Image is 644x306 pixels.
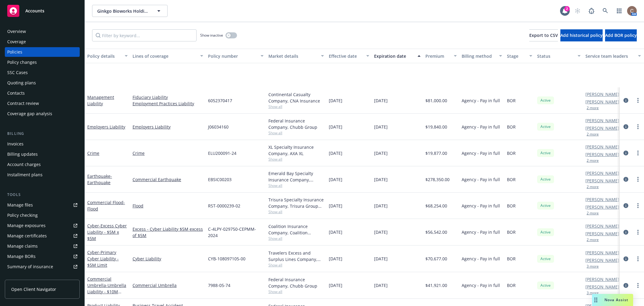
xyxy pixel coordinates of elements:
button: Policy details [85,49,130,63]
a: [PERSON_NAME] [585,196,619,203]
a: Summary of insurance [5,262,80,272]
span: Show all [268,209,324,214]
span: [DATE] [374,203,388,209]
a: circleInformation [622,97,630,104]
button: Premium [423,49,459,63]
a: Installment plans [5,170,80,180]
a: circleInformation [622,229,630,236]
span: BOR [507,97,516,104]
button: Expiration date [372,49,423,63]
a: SSC Cases [5,68,80,77]
a: Policy checking [5,210,80,220]
span: BOR [507,150,516,156]
span: Active [540,229,552,235]
input: Filter by keyword... [92,29,197,41]
a: Employers Liability [133,124,203,130]
div: Manage exposures [7,221,46,230]
span: [DATE] [374,124,388,130]
div: Summary of insurance [7,262,53,272]
span: EBSIC00203 [208,176,232,183]
span: BOR [507,256,516,262]
a: [PERSON_NAME] [585,117,619,124]
span: BOR [507,124,516,130]
button: 2 more [587,159,599,162]
span: Agency - Pay in full [462,124,500,130]
a: Cyber [87,223,127,241]
button: 2 more [587,185,599,189]
a: Search [599,5,611,17]
div: Policy checking [7,210,38,220]
a: [PERSON_NAME] [585,99,619,105]
a: circleInformation [622,123,630,130]
div: Service team leaders [585,53,634,59]
a: [PERSON_NAME] [585,249,619,256]
div: Manage certificates [7,231,47,241]
button: Policy number [206,49,266,63]
div: Policies [7,47,22,57]
span: BOR [507,229,516,235]
button: Status [535,49,583,63]
a: [PERSON_NAME] [585,230,619,237]
span: [DATE] [329,124,342,130]
div: Effective date [329,53,363,59]
span: Agency - Pay in full [462,176,500,183]
span: Active [540,256,552,262]
a: circleInformation [622,149,630,157]
span: Active [540,150,552,156]
span: $56,542.00 [425,229,447,235]
a: Start snowing [572,5,584,17]
span: BOR [507,203,516,209]
a: Policy AI ingestions [5,272,80,282]
span: $68,254.00 [425,203,447,209]
a: Coverage gap analysis [5,109,80,119]
div: Travelers Excess and Surplus Lines Company, Travelers Insurance, Corvus Insurance (Travelers) [268,250,324,262]
div: Account charges [7,160,41,169]
a: Management Liability [87,94,114,106]
span: BOR [507,282,516,288]
div: Market details [268,53,317,59]
span: [DATE] [329,282,342,288]
div: Policy details [87,53,121,59]
span: [DATE] [329,256,342,262]
button: 3 more [587,291,599,295]
a: more [634,97,642,104]
span: [DATE] [374,229,388,235]
span: BOR [507,176,516,183]
span: Nova Assist [604,297,628,302]
span: Active [540,203,552,208]
span: J06034160 [208,124,229,130]
span: CYB-108097105-00 [208,256,245,262]
div: Policy AI ingestions [7,272,46,282]
button: Lines of coverage [130,49,206,63]
a: circleInformation [622,202,630,209]
a: Fiduciary Liability [133,94,203,100]
span: - Umbrella Liability - $10M Limit [87,282,126,301]
span: Show all [268,104,324,109]
span: [DATE] [374,282,388,288]
div: Policy changes [7,57,37,67]
span: $41,921.00 [425,282,447,288]
span: 6052370417 [208,97,232,104]
a: Manage files [5,200,80,210]
span: Accounts [25,8,44,13]
a: more [634,229,642,236]
a: Quoting plans [5,78,80,88]
span: [DATE] [329,150,342,156]
span: Add historical policy [560,32,603,38]
div: Lines of coverage [133,53,197,59]
a: Switch app [613,5,625,17]
span: [DATE] [374,176,388,183]
a: more [634,282,642,289]
a: [PERSON_NAME] [585,276,619,282]
a: Manage claims [5,241,80,251]
span: ELU200091-24 [208,150,236,156]
button: Billing method [459,49,505,63]
a: Coverage [5,37,80,47]
button: Market details [266,49,326,63]
div: Billing updates [7,149,38,159]
span: [DATE] [329,203,342,209]
div: Stage [507,53,526,59]
span: Show all [268,157,324,162]
div: Emerald Bay Specialty Insurance Company, Emerald Bay Specialty Insurance Company, Amwins [268,170,324,183]
span: Export to CSV [529,32,558,38]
